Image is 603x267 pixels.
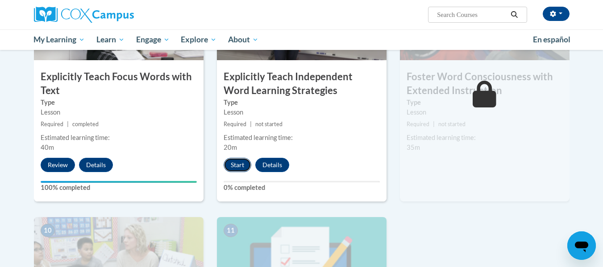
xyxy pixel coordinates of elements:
span: 11 [224,224,238,237]
span: | [250,121,252,127]
a: Cox Campus [34,7,204,23]
button: Search [507,9,521,20]
input: Search Courses [436,9,507,20]
div: Lesson [407,107,563,117]
span: Engage [136,34,170,45]
iframe: Button to launch messaging window [567,231,596,260]
h3: Explicitly Teach Independent Word Learning Strategies [217,70,387,98]
span: Required [224,121,246,127]
span: | [67,121,69,127]
div: Main menu [21,29,583,50]
label: Type [407,98,563,107]
span: 40m [41,144,54,151]
span: Explore [181,34,216,45]
span: not started [438,121,466,127]
a: Explore [175,29,222,50]
span: Required [41,121,63,127]
h3: Foster Word Consciousness with Extended Instruction [400,70,570,98]
span: completed [72,121,99,127]
div: Your progress [41,181,197,183]
a: En español [527,30,576,49]
div: Lesson [41,107,197,117]
span: Learn [96,34,125,45]
a: Learn [91,29,130,50]
div: Lesson [224,107,380,117]
button: Details [255,158,289,172]
h3: Explicitly Teach Focus Words with Text [34,70,204,98]
label: Type [41,98,197,107]
span: My Learning [33,34,85,45]
label: 100% completed [41,183,197,193]
span: Required [407,121,429,127]
span: 20m [224,144,237,151]
span: En español [533,35,570,44]
div: Estimated learning time: [224,133,380,143]
button: Account Settings [543,7,570,21]
label: Type [224,98,380,107]
a: Engage [130,29,175,50]
button: Review [41,158,75,172]
img: Cox Campus [34,7,134,23]
span: 10 [41,224,55,237]
span: | [433,121,435,127]
label: 0% completed [224,183,380,193]
span: 35m [407,144,420,151]
button: Details [79,158,113,172]
div: Estimated learning time: [407,133,563,143]
a: My Learning [28,29,91,50]
a: About [222,29,264,50]
button: Start [224,158,251,172]
div: Estimated learning time: [41,133,197,143]
span: not started [255,121,283,127]
span: About [228,34,258,45]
